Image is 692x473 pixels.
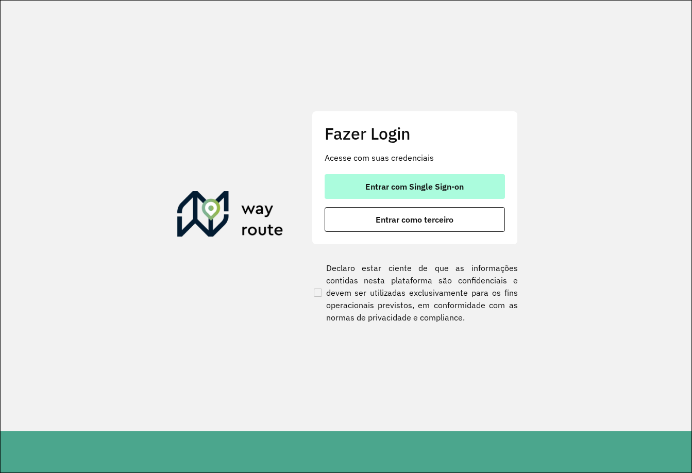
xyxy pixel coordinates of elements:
[365,182,464,191] span: Entrar com Single Sign-on
[325,151,505,164] p: Acesse com suas credenciais
[325,174,505,199] button: button
[312,262,518,324] label: Declaro estar ciente de que as informações contidas nesta plataforma são confidenciais e devem se...
[325,207,505,232] button: button
[325,124,505,143] h2: Fazer Login
[177,191,283,241] img: Roteirizador AmbevTech
[376,215,453,224] span: Entrar como terceiro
